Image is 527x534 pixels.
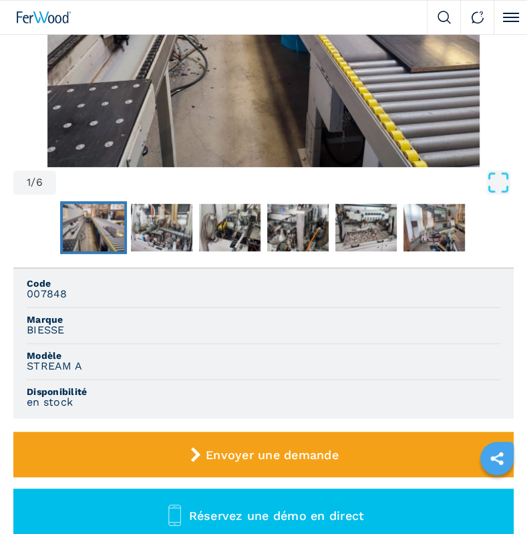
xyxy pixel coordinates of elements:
[27,279,500,288] span: Code
[27,315,500,324] span: Marque
[27,360,82,372] h3: STREAM A
[131,204,192,252] img: dbaa77400970c2c9758bfc99369087d3
[63,204,124,252] img: 359c1af5e1935e4e931db5708b18e58d
[333,201,399,255] button: Go to Slide 5
[206,448,339,462] span: Envoyer une demande
[36,177,43,188] span: 6
[199,204,260,252] img: aded08068c1d876bc0985b946286ca46
[265,201,331,255] button: Go to Slide 4
[13,432,514,477] button: Envoyer une demande
[196,201,263,255] button: Go to Slide 3
[60,201,127,255] button: Go to Slide 1
[27,288,67,300] h3: 007848
[437,11,451,24] img: Search
[59,170,510,194] button: Open Fullscreen
[188,509,364,523] span: Réservez une démo en direct
[27,351,500,360] span: Modèle
[31,177,35,188] span: /
[480,442,514,475] a: sharethis
[267,204,329,252] img: 74ace9a38ad3c6a794bc6c5632a90524
[335,204,397,252] img: c01d93e21818d82e25d1b994196fd22c
[471,11,484,24] img: Contact us
[27,387,500,396] span: Disponibilité
[27,396,73,408] h3: en stock
[494,1,527,34] button: Click to toggle menu
[403,204,465,252] img: bcb3a5f80bef4d79f343bb6486d740ff
[17,11,71,23] img: Ferwood
[13,201,514,255] nav: Thumbnail Navigation
[470,474,517,524] iframe: Chat
[401,201,468,255] button: Go to Slide 6
[128,201,195,255] button: Go to Slide 2
[27,324,65,336] h3: BIESSE
[27,177,31,188] span: 1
